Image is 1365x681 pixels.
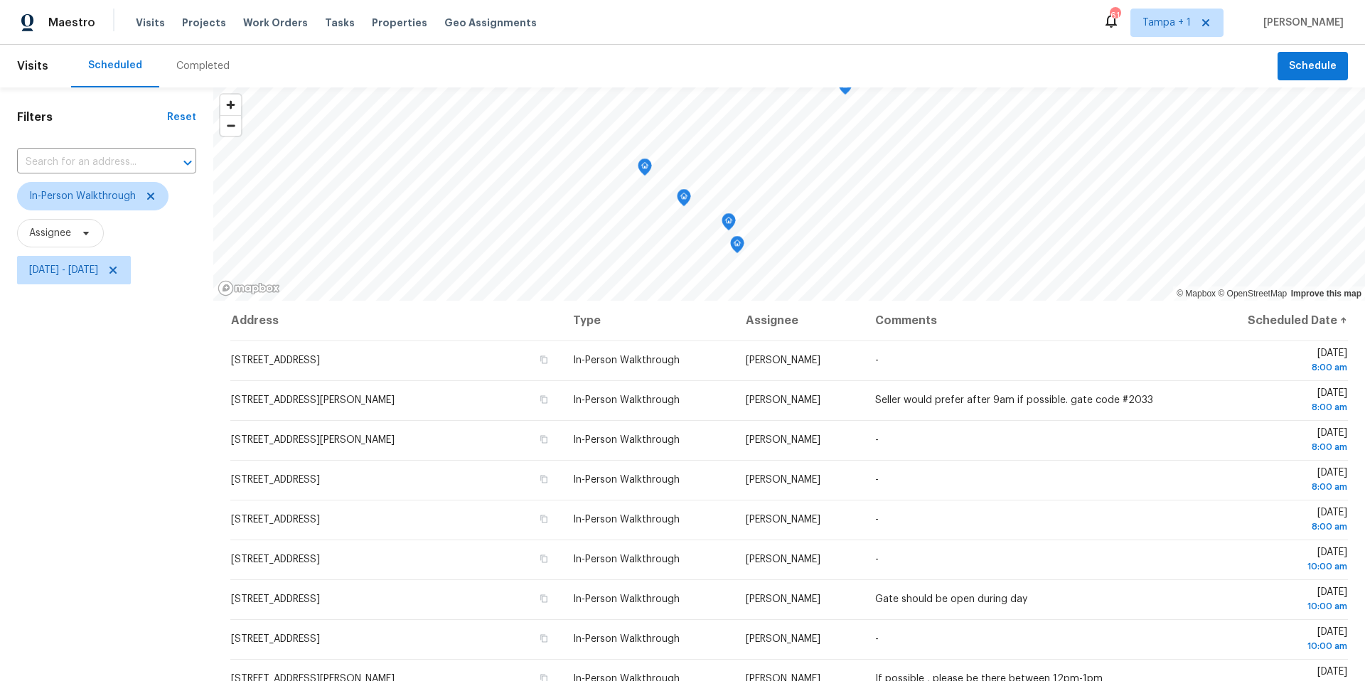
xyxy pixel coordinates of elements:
input: Search for an address... [17,151,156,173]
span: Maestro [48,16,95,30]
button: Copy Address [537,473,550,486]
div: Reset [167,110,196,124]
th: Scheduled Date ↑ [1199,301,1348,340]
span: [DATE] [1211,348,1347,375]
th: Address [230,301,562,340]
canvas: Map [213,87,1365,301]
span: - [875,634,879,644]
span: - [875,355,879,365]
div: 10:00 am [1211,559,1347,574]
span: [STREET_ADDRESS] [231,355,320,365]
span: Gate should be open during day [875,594,1027,604]
span: [STREET_ADDRESS] [231,594,320,604]
button: Copy Address [537,353,550,366]
button: Copy Address [537,552,550,565]
span: [STREET_ADDRESS] [231,475,320,485]
button: Open [178,153,198,173]
span: Seller would prefer after 9am if possible. gate code #2033 [875,395,1153,405]
span: Tampa + 1 [1142,16,1191,30]
span: In-Person Walkthrough [573,475,680,485]
span: In-Person Walkthrough [573,634,680,644]
div: Map marker [730,236,744,258]
h1: Filters [17,110,167,124]
span: [STREET_ADDRESS][PERSON_NAME] [231,435,395,445]
span: [PERSON_NAME] [746,594,820,604]
button: Copy Address [537,393,550,406]
div: 8:00 am [1211,480,1347,494]
span: [DATE] [1211,468,1347,494]
span: [PERSON_NAME] [746,435,820,445]
span: [DATE] [1211,587,1347,613]
div: Map marker [722,213,736,235]
span: Visits [17,50,48,82]
div: 8:00 am [1211,440,1347,454]
span: [STREET_ADDRESS] [231,554,320,564]
span: [PERSON_NAME] [746,554,820,564]
button: Copy Address [537,433,550,446]
button: Zoom out [220,115,241,136]
span: [PERSON_NAME] [746,395,820,405]
span: [DATE] [1211,428,1347,454]
span: [STREET_ADDRESS][PERSON_NAME] [231,395,395,405]
span: In-Person Walkthrough [573,355,680,365]
span: [DATE] [1211,508,1347,534]
th: Assignee [734,301,864,340]
span: [PERSON_NAME] [746,634,820,644]
button: Copy Address [537,632,550,645]
span: [DATE] [1211,627,1347,653]
span: In-Person Walkthrough [29,189,136,203]
div: Map marker [838,77,852,100]
a: Mapbox homepage [218,280,280,296]
div: 8:00 am [1211,360,1347,375]
span: [PERSON_NAME] [746,515,820,525]
span: Work Orders [243,16,308,30]
span: In-Person Walkthrough [573,515,680,525]
span: [STREET_ADDRESS] [231,515,320,525]
div: 61 [1110,9,1120,23]
span: [DATE] - [DATE] [29,263,98,277]
span: Tasks [325,18,355,28]
span: In-Person Walkthrough [573,594,680,604]
div: 10:00 am [1211,639,1347,653]
div: Map marker [677,189,691,211]
a: Improve this map [1291,289,1361,299]
th: Comments [864,301,1199,340]
span: Schedule [1289,58,1337,75]
button: Copy Address [537,513,550,525]
span: - [875,515,879,525]
span: Assignee [29,226,71,240]
div: Completed [176,59,230,73]
button: Zoom in [220,95,241,115]
span: In-Person Walkthrough [573,554,680,564]
span: [DATE] [1211,388,1347,414]
span: - [875,435,879,445]
span: [PERSON_NAME] [746,355,820,365]
span: In-Person Walkthrough [573,395,680,405]
span: [PERSON_NAME] [746,475,820,485]
div: Scheduled [88,58,142,73]
span: [PERSON_NAME] [1258,16,1344,30]
span: [STREET_ADDRESS] [231,634,320,644]
span: Zoom out [220,116,241,136]
a: OpenStreetMap [1218,289,1287,299]
div: 8:00 am [1211,400,1347,414]
div: 10:00 am [1211,599,1347,613]
span: - [875,475,879,485]
span: Visits [136,16,165,30]
span: - [875,554,879,564]
span: Properties [372,16,427,30]
th: Type [562,301,734,340]
div: 8:00 am [1211,520,1347,534]
span: In-Person Walkthrough [573,435,680,445]
button: Copy Address [537,592,550,605]
span: Projects [182,16,226,30]
div: Map marker [638,159,652,181]
span: Geo Assignments [444,16,537,30]
a: Mapbox [1177,289,1216,299]
span: [DATE] [1211,547,1347,574]
button: Schedule [1278,52,1348,81]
